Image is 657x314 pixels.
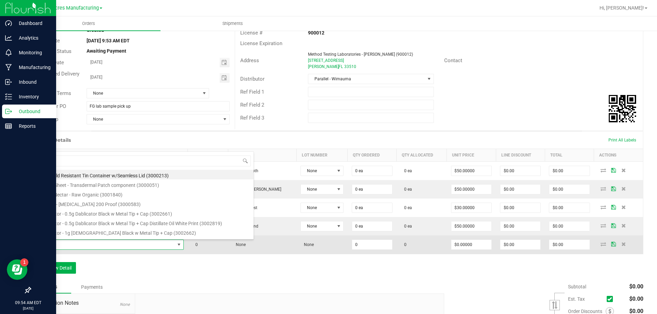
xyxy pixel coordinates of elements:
input: 0 [451,185,491,194]
span: Ref Field 2 [240,102,264,108]
span: Orders [73,21,104,27]
strong: Awaiting Payment [87,48,126,54]
span: Delete Order Detail [619,223,629,228]
inline-svg: Dashboard [5,20,12,27]
th: Actions [594,149,643,162]
span: [STREET_ADDRESS] [308,58,344,63]
p: Inventory [12,93,53,101]
input: 0 [549,240,589,249]
p: Monitoring [12,49,53,57]
input: 0 [352,221,392,231]
input: 0 [500,221,540,231]
th: Sellable [188,149,228,162]
p: [DATE] [3,306,53,311]
span: Order Discounts [568,309,606,314]
input: 0 [549,203,589,213]
input: 0 [500,203,540,213]
p: Dashboard [12,19,53,27]
span: Green Acres Manufacturing [37,5,99,11]
span: Animal [PERSON_NAME] [232,187,281,192]
th: Qty Ordered [348,149,397,162]
span: None [87,114,220,124]
p: Reports [12,122,53,130]
p: Inbound [12,78,53,86]
span: Ref Field 3 [240,115,264,121]
p: Manufacturing [12,63,53,71]
inline-svg: Outbound [5,108,12,115]
span: Delete Order Detail [619,242,629,246]
p: Outbound [12,107,53,115]
span: $0.00 [629,283,643,290]
p: 09:54 AM EDT [3,300,53,306]
input: 0 [451,203,491,213]
span: 0 ea [401,224,412,229]
span: Subtotal [568,284,586,289]
span: Save Order Detail [608,242,619,246]
input: 0 [500,166,540,176]
span: Method Testing Laboratories - [PERSON_NAME] (900012) [308,52,413,57]
input: 0 [549,185,589,194]
input: 0 [451,240,491,249]
th: Total [545,149,594,162]
input: 0 [352,203,392,213]
strong: [DATE] 9:53 AM EDT [87,38,130,43]
span: $0.00 [629,296,643,302]
span: Delete Order Detail [619,205,629,209]
input: 0 [451,221,491,231]
span: Print All Labels [608,138,636,142]
strong: 900012 [308,30,324,36]
span: None [301,203,334,213]
span: 0 [401,242,407,247]
a: Orders [16,16,160,31]
input: 0 [500,240,540,249]
th: Item [31,149,188,162]
input: 0 [451,166,491,176]
span: Requested Delivery Date [36,71,79,85]
span: Est. Tax [568,296,604,302]
span: Contact [444,57,462,64]
input: 0 [549,166,589,176]
input: 0 [352,240,392,249]
span: , [338,64,338,69]
qrcode: 11827167 [609,95,636,122]
inline-svg: Monitoring [5,49,12,56]
th: Strain [228,149,296,162]
span: Save Order Detail [608,187,619,191]
th: Qty Allocated [397,149,447,162]
span: Address [240,57,259,64]
span: Toggle calendar [220,58,230,67]
inline-svg: Analytics [5,35,12,41]
p: Analytics [12,34,53,42]
iframe: Resource center unread badge [20,258,28,267]
span: 0 ea [401,168,412,173]
span: None [232,242,246,247]
span: Delete Order Detail [619,168,629,172]
input: 0 [352,166,392,176]
th: Lot Number [296,149,347,162]
span: FL [338,64,343,69]
inline-svg: Manufacturing [5,64,12,71]
span: Parallel - Wimauma [308,74,425,84]
span: License # [240,30,262,36]
span: 0 ea [401,205,412,210]
inline-svg: Reports [5,123,12,129]
iframe: Resource center [7,259,27,280]
img: Scan me! [609,95,636,122]
a: Shipments [160,16,305,31]
input: 0 [352,185,392,194]
input: 0 [549,221,589,231]
span: None [120,302,130,307]
span: None [301,166,334,176]
span: Calculate excise tax [607,295,616,304]
inline-svg: Inbound [5,79,12,85]
span: Toggle calendar [220,73,230,83]
span: None [87,88,200,98]
inline-svg: Inventory [5,93,12,100]
th: Unit Price [447,149,496,162]
span: None [300,242,314,247]
span: Destination Notes [36,299,130,307]
span: Ref Field 1 [240,89,264,95]
span: None [301,221,334,231]
th: Line Discount [496,149,545,162]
